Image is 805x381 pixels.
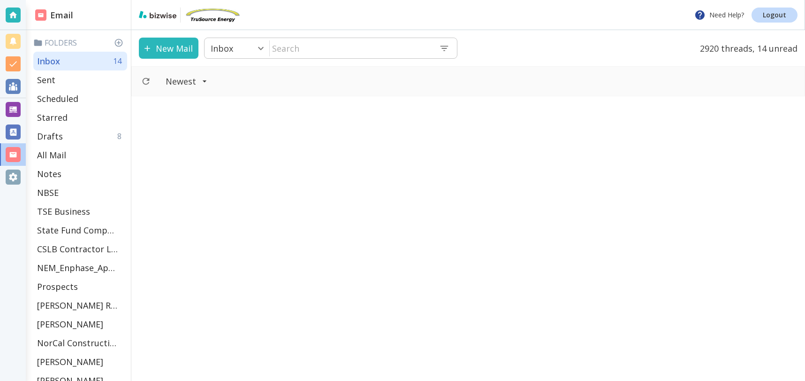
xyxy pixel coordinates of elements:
[33,89,127,108] div: Scheduled
[37,225,118,236] p: State Fund Compensation
[37,168,61,179] p: Notes
[33,108,127,127] div: Starred
[33,38,127,48] p: Folders
[33,52,127,70] div: Inbox14
[33,146,127,164] div: All Mail
[37,337,118,349] p: NorCal Construction
[33,296,127,315] div: [PERSON_NAME] Residence
[37,131,63,142] p: Drafts
[35,9,73,22] h2: Email
[139,38,198,59] button: New Mail
[37,149,66,161] p: All Mail
[752,8,797,23] a: Logout
[33,277,127,296] div: Prospects
[139,11,176,18] img: bizwise
[33,258,127,277] div: NEM_Enphase_Applications
[33,164,127,183] div: Notes
[35,9,46,21] img: DashboardSidebarEmail.svg
[33,202,127,221] div: TSE Business
[37,187,59,198] p: NBSE
[270,39,432,58] input: Search
[37,281,78,292] p: Prospects
[33,315,127,334] div: [PERSON_NAME]
[33,221,127,240] div: State Fund Compensation
[33,127,127,146] div: Drafts8
[37,74,55,86] p: Sent
[33,183,127,202] div: NBSE
[113,56,125,66] p: 14
[37,262,118,273] p: NEM_Enphase_Applications
[694,9,744,21] p: Need Help?
[763,12,786,18] p: Logout
[37,206,90,217] p: TSE Business
[37,93,78,104] p: Scheduled
[37,55,60,67] p: Inbox
[37,300,118,311] p: [PERSON_NAME] Residence
[37,356,103,367] p: [PERSON_NAME]
[211,43,233,54] p: Inbox
[33,334,127,352] div: NorCal Construction
[156,71,217,92] button: Filter
[37,112,68,123] p: Starred
[33,240,127,258] div: CSLB Contractor License
[694,38,797,59] p: 2920 threads, 14 unread
[184,8,241,23] img: TruSource Energy, Inc.
[33,352,127,371] div: [PERSON_NAME]
[137,73,154,90] button: Refresh
[37,319,103,330] p: [PERSON_NAME]
[117,131,125,141] p: 8
[37,243,118,255] p: CSLB Contractor License
[33,70,127,89] div: Sent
